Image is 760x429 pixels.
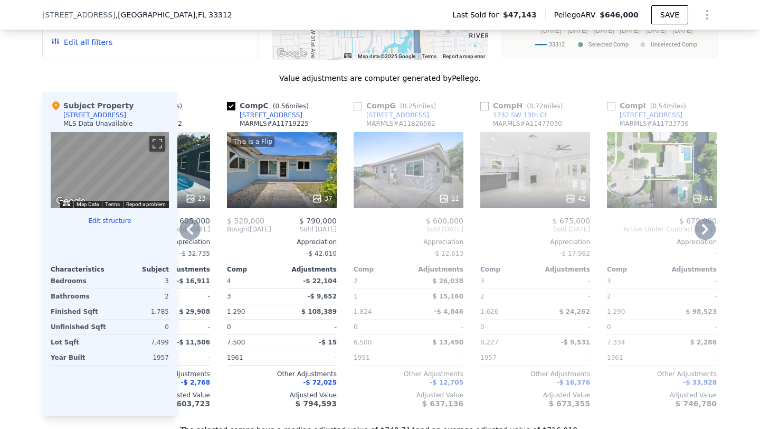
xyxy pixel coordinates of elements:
[231,136,274,147] div: This is a Flip
[227,350,280,365] div: 1961
[51,100,134,111] div: Subject Property
[480,277,484,285] span: 3
[607,308,625,315] span: 1,290
[432,277,463,285] span: $ 26,038
[620,119,689,128] div: MARMLS # A11733736
[683,379,717,386] span: -$ 33,928
[303,379,337,386] span: -$ 72,025
[240,111,302,119] div: [STREET_ADDRESS]
[112,289,169,304] div: 2
[537,350,590,365] div: -
[227,100,313,111] div: Comp C
[51,320,108,334] div: Unfinished Sqft
[145,225,210,234] span: Sold [DATE]
[354,277,358,285] span: 2
[354,111,429,119] a: [STREET_ADDRESS]
[176,277,210,285] span: -$ 16,911
[549,41,565,48] text: 33312
[275,102,289,110] span: 0.56
[607,265,662,274] div: Comp
[110,265,169,274] div: Subject
[51,350,108,365] div: Year Built
[607,100,690,111] div: Comp I
[176,339,210,346] span: -$ 11,506
[565,193,586,204] div: 42
[274,46,309,60] img: Google
[296,399,337,408] span: $ 794,593
[607,323,611,331] span: 0
[149,136,165,152] button: Toggle fullscreen view
[493,111,547,119] div: 1732 SW 13th Ct
[686,308,717,315] span: $ 98,523
[422,399,463,408] span: $ 637,136
[173,217,210,225] span: $ 605,000
[408,265,463,274] div: Adjustments
[430,379,463,386] span: -$ 12,705
[480,308,498,315] span: 1,626
[112,304,169,319] div: 1,785
[157,350,210,365] div: -
[227,277,231,285] span: 4
[42,10,116,20] span: [STREET_ADDRESS]
[403,102,417,110] span: 0.25
[354,350,406,365] div: 1951
[271,225,337,234] span: Sold [DATE]
[366,111,429,119] div: [STREET_ADDRESS]
[354,391,463,399] div: Adjusted Value
[227,238,337,246] div: Appreciation
[480,350,533,365] div: 1957
[432,293,463,300] span: $ 15,160
[303,277,337,285] span: -$ 22,104
[620,111,682,119] div: [STREET_ADDRESS]
[227,370,337,378] div: Other Adjustments
[662,265,717,274] div: Adjustments
[63,111,126,119] div: [STREET_ADDRESS]
[422,53,436,59] a: Terms
[42,73,718,83] div: Value adjustments are computer generated by Pellego .
[227,339,245,346] span: 7,500
[522,102,567,110] span: ( miles)
[607,339,625,346] span: 7,334
[452,10,503,20] span: Last Sold for
[354,308,372,315] span: 1,824
[433,250,463,257] span: -$ 12,613
[541,27,561,34] text: [DATE]
[607,225,717,234] span: Active Under Contract [DATE]
[53,194,88,208] a: Open this area in Google Maps (opens a new window)
[157,289,210,304] div: -
[155,265,210,274] div: Adjustments
[181,379,210,386] span: -$ 2,768
[607,289,660,304] div: 2
[269,102,313,110] span: ( miles)
[77,201,99,208] button: Map Data
[282,265,337,274] div: Adjustments
[319,339,337,346] span: -$ 15
[299,217,337,225] span: $ 790,000
[51,37,112,48] button: Edit all filters
[503,10,537,20] span: $47,143
[588,41,629,48] text: Selected Comp
[354,339,372,346] span: 6,500
[227,289,280,304] div: 3
[651,41,697,48] text: Unselected Comp
[480,323,484,331] span: 0
[443,53,485,59] a: Report a map error
[537,274,590,288] div: -
[274,46,309,60] a: Open this area in Google Maps (opens a new window)
[692,193,712,204] div: 44
[179,308,210,315] span: $ 29,908
[105,201,120,207] a: Terms
[354,225,463,234] span: Sold [DATE]
[227,111,302,119] a: [STREET_ADDRESS]
[63,201,70,206] button: Keyboard shortcuts
[240,119,309,128] div: MARMLS # A11719225
[537,320,590,334] div: -
[664,274,717,288] div: -
[697,4,718,25] button: Show Options
[559,250,590,257] span: -$ 17,982
[358,53,415,59] span: Map data ©2025 Google
[432,339,463,346] span: $ 13,490
[301,308,337,315] span: $ 108,389
[51,304,108,319] div: Finished Sqft
[227,323,231,331] span: 0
